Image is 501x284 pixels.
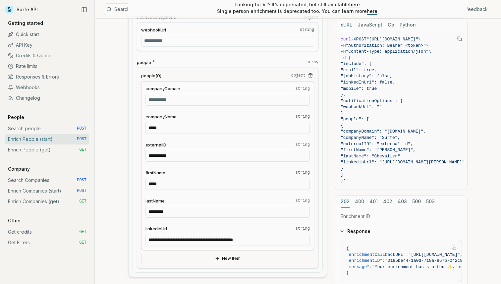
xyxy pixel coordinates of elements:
[341,104,382,109] span: "webhookUrl": ""
[341,43,346,48] span: -H
[5,82,89,93] a: Webhooks
[366,37,418,42] span: "[URL][DOMAIN_NAME]"
[5,40,89,50] a: API Key
[79,5,89,15] button: Collapse Sidebar
[145,114,177,120] span: companyName
[346,270,349,275] span: }
[341,80,395,85] span: "linkedInUrl": false,
[5,29,89,40] a: Quick start
[291,73,306,78] code: object
[388,19,394,31] button: Go
[341,86,377,91] span: "mobile": true
[341,98,403,103] span: "notificationOptions": {
[341,154,403,159] span: "lastName": "Chevalier",
[5,134,89,144] a: Enrich People (start) POST
[296,226,310,231] code: string
[455,34,465,44] button: Copy Text
[77,126,86,131] span: POST
[5,50,89,61] a: Credits & Quotas
[5,144,89,155] a: Enrich People (get) GET
[341,55,346,60] span: -d
[341,160,465,165] span: "linkedinUrl": "[URL][DOMAIN_NAME][PERSON_NAME]"
[335,223,467,240] button: Response
[358,19,382,31] button: JavaScript
[341,61,372,66] span: "include": {
[341,19,352,31] button: cURL
[296,142,310,147] code: string
[141,73,161,79] span: people[0]
[5,123,89,134] a: Search people POST
[349,2,360,7] a: here
[5,196,89,207] a: Enrich Companies (get) GET
[306,60,318,65] code: array
[5,186,89,196] a: Enrich Companies (start) POST
[5,166,32,172] p: Company
[460,252,463,257] span: ,
[346,264,369,269] span: "message"
[77,188,86,194] span: POST
[412,196,421,208] button: 500
[346,252,406,257] span: "enrichmentCallbackURL"
[382,258,385,263] span: :
[408,252,460,257] span: "[URL][DOMAIN_NAME]"
[145,142,166,148] span: externalID
[5,72,89,82] a: Responses & Errors
[341,37,351,42] span: curl
[307,72,314,79] button: Remove Item
[406,252,408,257] span: :
[455,6,488,13] a: Give feedback
[346,55,351,60] span: '{
[341,172,343,177] span: ]
[355,196,364,208] button: 400
[341,129,426,134] span: "companyDomain": "[DOMAIN_NAME]",
[145,170,165,176] span: firstName
[341,92,346,97] span: },
[356,37,366,42] span: POST
[426,196,435,208] button: 503
[77,137,86,142] span: POST
[5,217,24,224] p: Other
[385,258,483,263] span: "0195be44-1a0d-718a-967b-042c9d17ffd7"
[145,85,180,92] span: companyDomain
[5,61,89,72] a: Rate limits
[369,196,378,208] button: 401
[77,178,86,183] span: POST
[341,196,350,208] button: 202
[418,37,421,42] span: \
[145,226,167,232] span: linkedinUrl
[145,198,165,204] span: lastName
[141,27,166,33] span: webhookUrl
[426,43,428,48] span: \
[341,68,377,73] span: "email": true,
[341,49,346,54] span: -H
[367,8,377,14] a: here
[346,246,349,251] span: {
[346,258,382,263] span: "enrichmentID"
[296,170,310,175] code: string
[296,86,310,91] code: string
[79,240,86,245] span: GET
[341,147,416,152] span: "firstName": "[PERSON_NAME]",
[5,114,27,121] p: People
[79,199,86,204] span: GET
[5,5,38,15] a: Surfe API
[341,111,346,116] span: },
[137,59,151,66] span: people
[341,74,392,79] span: "jobHistory": false,
[341,135,400,140] span: "companyName": "Surfe",
[341,117,369,122] span: "people": [
[5,93,89,103] a: Changelog
[341,213,462,220] p: Enrichment ID
[341,166,343,171] span: }
[351,37,356,42] span: -X
[296,114,310,119] code: string
[449,243,459,253] button: Copy Text
[346,43,426,48] span: "Authorization: Bearer <token>"
[5,227,89,237] a: Get credits GET
[369,264,372,269] span: :
[5,175,89,186] a: Search Companies POST
[398,196,407,208] button: 403
[79,229,86,235] span: GET
[296,198,310,203] code: string
[428,49,431,54] span: \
